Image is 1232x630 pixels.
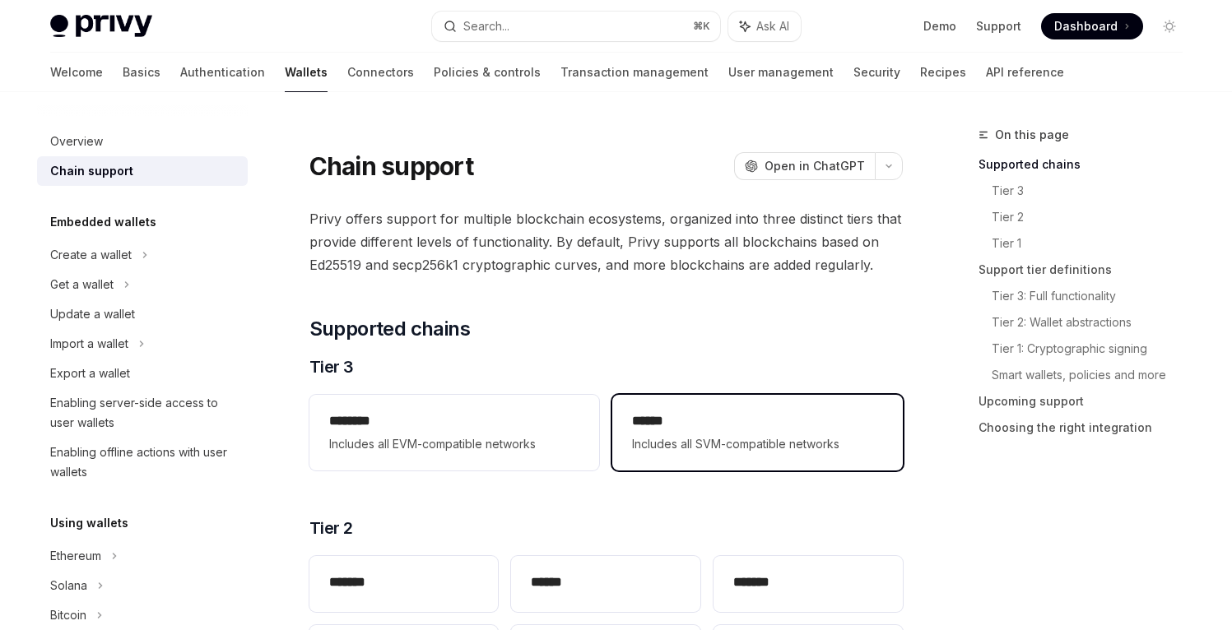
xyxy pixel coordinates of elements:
[728,53,834,92] a: User management
[309,207,903,276] span: Privy offers support for multiple blockchain ecosystems, organized into three distinct tiers that...
[50,212,156,232] h5: Embedded wallets
[50,53,103,92] a: Welcome
[50,513,128,533] h5: Using wallets
[329,434,579,454] span: Includes all EVM-compatible networks
[979,151,1196,178] a: Supported chains
[923,18,956,35] a: Demo
[50,15,152,38] img: light logo
[347,53,414,92] a: Connectors
[432,12,720,41] button: Search...⌘K
[50,393,238,433] div: Enabling server-side access to user wallets
[50,304,135,324] div: Update a wallet
[180,53,265,92] a: Authentication
[285,53,328,92] a: Wallets
[992,204,1196,230] a: Tier 2
[50,605,86,625] div: Bitcoin
[434,53,541,92] a: Policies & controls
[50,245,132,265] div: Create a wallet
[50,546,101,566] div: Ethereum
[693,20,710,33] span: ⌘ K
[37,438,248,487] a: Enabling offline actions with user wallets
[37,127,248,156] a: Overview
[37,156,248,186] a: Chain support
[50,334,128,354] div: Import a wallet
[37,359,248,388] a: Export a wallet
[463,16,509,36] div: Search...
[560,53,709,92] a: Transaction management
[979,257,1196,283] a: Support tier definitions
[992,336,1196,362] a: Tier 1: Cryptographic signing
[992,178,1196,204] a: Tier 3
[853,53,900,92] a: Security
[979,415,1196,441] a: Choosing the right integration
[992,362,1196,388] a: Smart wallets, policies and more
[50,161,133,181] div: Chain support
[986,53,1064,92] a: API reference
[992,309,1196,336] a: Tier 2: Wallet abstractions
[50,576,87,595] div: Solana
[50,132,103,151] div: Overview
[765,158,865,174] span: Open in ChatGPT
[1054,18,1118,35] span: Dashboard
[309,316,470,342] span: Supported chains
[37,299,248,329] a: Update a wallet
[979,388,1196,415] a: Upcoming support
[309,355,354,378] span: Tier 3
[728,12,801,41] button: Ask AI
[976,18,1021,35] a: Support
[309,517,353,540] span: Tier 2
[992,230,1196,257] a: Tier 1
[632,434,882,454] span: Includes all SVM-compatible networks
[1041,13,1143,39] a: Dashboard
[920,53,966,92] a: Recipes
[123,53,160,92] a: Basics
[309,151,473,181] h1: Chain support
[1156,13,1183,39] button: Toggle dark mode
[37,388,248,438] a: Enabling server-side access to user wallets
[612,395,902,470] a: **** *Includes all SVM-compatible networks
[734,152,875,180] button: Open in ChatGPT
[995,125,1069,145] span: On this page
[756,18,789,35] span: Ask AI
[50,442,238,482] div: Enabling offline actions with user wallets
[50,364,130,383] div: Export a wallet
[50,275,114,294] div: Get a wallet
[992,283,1196,309] a: Tier 3: Full functionality
[309,395,599,470] a: **** ***Includes all EVM-compatible networks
